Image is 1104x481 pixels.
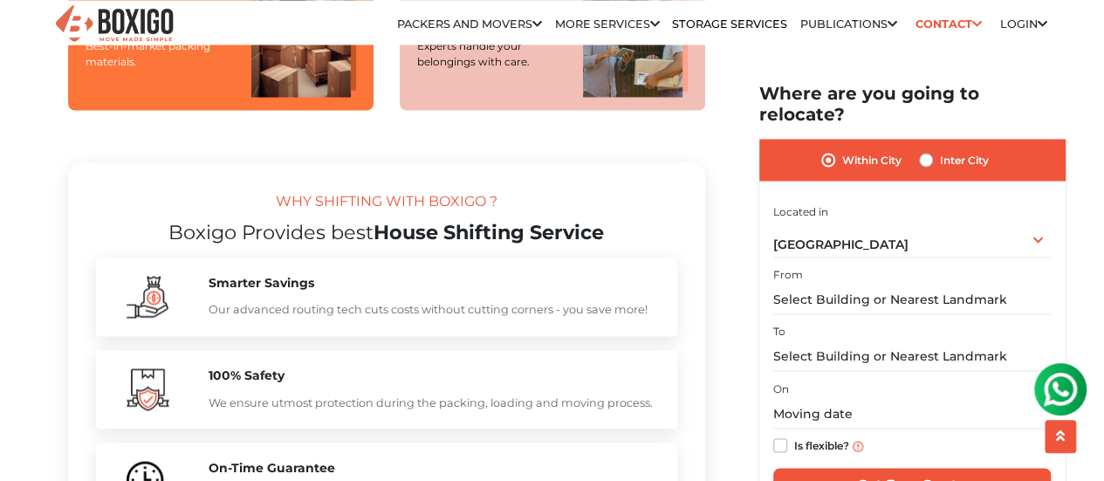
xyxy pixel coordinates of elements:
h2: House Shifting Service [96,220,677,244]
label: Is flexible? [794,436,849,454]
button: scroll up [1045,420,1076,453]
span: [GEOGRAPHIC_DATA] [773,237,909,252]
div: Experts handle your belongings with care. [417,38,566,70]
p: Our advanced routing tech cuts costs without cutting corners - you save more! [209,299,660,318]
img: boxigo_packers_and_movers_huge_savings [127,368,169,410]
h2: Where are you going to relocate? [759,84,1065,126]
h5: Smarter Savings [209,275,660,290]
a: Contact [909,10,987,38]
h5: On-Time Guarantee [209,460,660,475]
a: Packers and Movers [397,17,542,31]
input: Moving date [773,399,1051,429]
label: On [773,381,789,397]
img: boxigo_packers_and_movers_huge_savings [127,276,168,318]
img: Boxigo [53,3,175,45]
div: WHY SHIFTING WITH BOXIGO ? [96,190,677,220]
a: More services [555,17,660,31]
input: Select Building or Nearest Landmark [773,285,1051,315]
p: We ensure utmost protection during the packing, loading and moving process. [209,393,660,411]
div: Best-in-market packing materials. [86,38,234,70]
label: From [773,267,803,283]
label: Within City [842,150,902,171]
label: Located in [773,203,828,219]
img: whatsapp-icon.svg [17,17,52,52]
input: Select Building or Nearest Landmark [773,341,1051,372]
a: Storage Services [672,17,787,31]
label: To [773,324,785,340]
label: Inter City [940,150,989,171]
a: Login [999,17,1046,31]
a: Publications [800,17,897,31]
h5: 100% Safety [209,368,660,382]
img: info [853,441,863,451]
span: Boxigo Provides best [168,219,374,244]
